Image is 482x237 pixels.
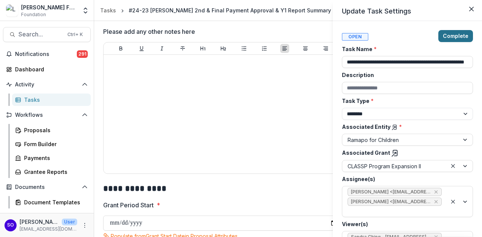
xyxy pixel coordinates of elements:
div: Clear selected options [448,162,458,171]
div: Remove Khanh Phan <ktphan@lavellefund.org> (ktphan@lavellefund.org) [433,188,439,196]
label: Task Type [342,97,468,105]
label: Task Name [342,45,468,53]
span: Open [342,33,368,41]
label: Assignee(s) [342,175,468,183]
label: Viewer(s) [342,220,468,228]
label: Associated Entity [342,123,468,131]
span: [PERSON_NAME] <[EMAIL_ADDRESS][DOMAIN_NAME]> ([EMAIL_ADDRESS][DOMAIN_NAME]) [351,189,431,195]
label: Description [342,71,468,79]
span: [PERSON_NAME] <[EMAIL_ADDRESS][DOMAIN_NAME]> ([EMAIL_ADDRESS][DOMAIN_NAME]) [351,199,431,204]
button: Complete [438,30,473,42]
div: Remove Susan Olivo <solivo@lavellefund.org> (solivo@lavellefund.org) [433,198,439,205]
button: Close [465,3,477,15]
div: Clear selected options [448,197,458,206]
label: Associated Grant [342,149,468,157]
